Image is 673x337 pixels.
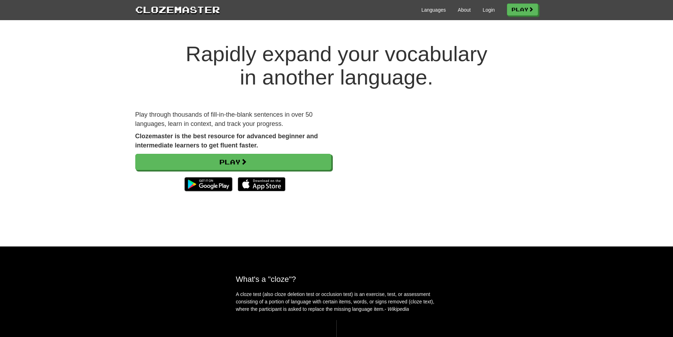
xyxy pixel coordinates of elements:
a: Login [483,6,495,13]
h2: What's a "cloze"? [236,275,437,284]
p: Play through thousands of fill-in-the-blank sentences in over 50 languages, learn in context, and... [135,110,331,128]
strong: Clozemaster is the best resource for advanced beginner and intermediate learners to get fluent fa... [135,133,318,149]
a: Play [135,154,331,170]
a: Languages [421,6,446,13]
em: - Wikipedia [385,306,409,312]
p: A cloze test (also cloze deletion test or occlusion test) is an exercise, test, or assessment con... [236,291,437,313]
img: Download_on_the_App_Store_Badge_US-UK_135x40-25178aeef6eb6b83b96f5f2d004eda3bffbb37122de64afbaef7... [238,177,285,191]
a: Play [507,4,538,16]
img: Get it on Google Play [181,174,236,195]
a: Clozemaster [135,3,220,16]
a: About [458,6,471,13]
